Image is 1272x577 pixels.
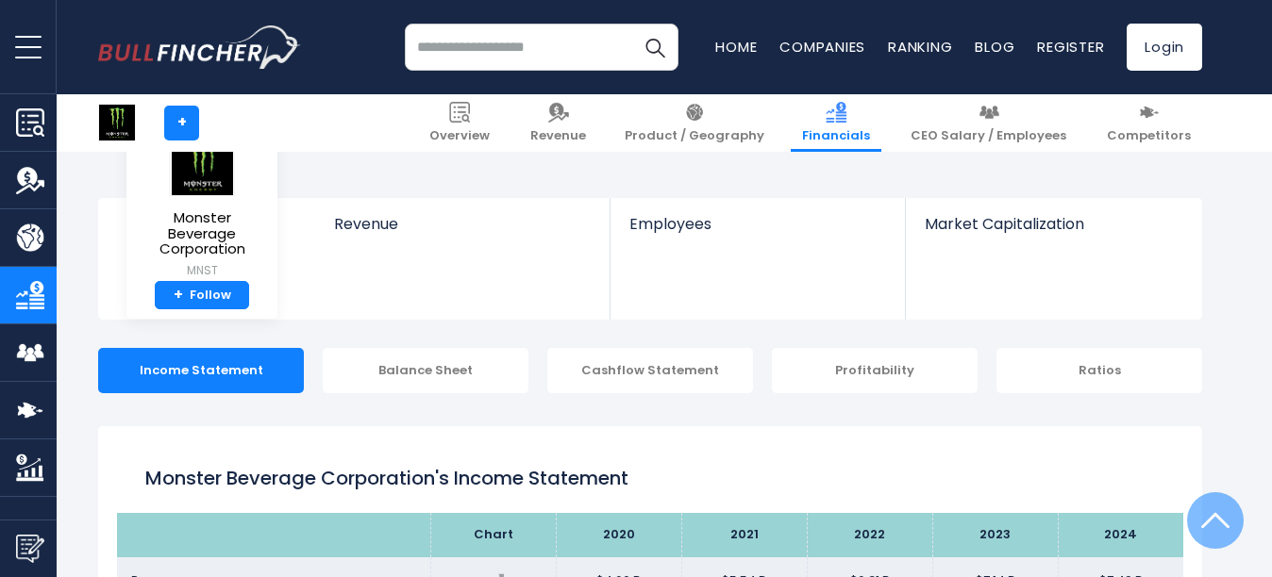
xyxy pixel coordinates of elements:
[155,281,249,310] a: +Follow
[779,37,865,57] a: Companies
[429,128,490,144] span: Overview
[1058,513,1183,557] th: 2024
[418,94,501,152] a: Overview
[996,348,1202,393] div: Ratios
[315,198,611,265] a: Revenue
[98,25,301,69] a: Go to homepage
[99,105,135,140] img: MNST logo
[772,348,978,393] div: Profitability
[1037,37,1104,57] a: Register
[1127,24,1202,71] a: Login
[906,198,1200,265] a: Market Capitalization
[323,348,528,393] div: Balance Sheet
[925,215,1181,233] span: Market Capitalization
[169,133,235,196] img: MNST logo
[791,94,881,152] a: Financials
[519,94,597,152] a: Revenue
[932,513,1058,557] th: 2023
[899,94,1078,152] a: CEO Salary / Employees
[334,215,592,233] span: Revenue
[141,132,263,281] a: Monster Beverage Corporation MNST
[174,287,183,304] strong: +
[613,94,776,152] a: Product / Geography
[530,128,586,144] span: Revenue
[1107,128,1191,144] span: Competitors
[142,262,262,279] small: MNST
[145,464,1155,492] h1: Monster Beverage Corporation's Income Statement
[142,210,262,257] span: Monster Beverage Corporation
[802,128,870,144] span: Financials
[556,513,681,557] th: 2020
[611,198,904,265] a: Employees
[911,128,1066,144] span: CEO Salary / Employees
[430,513,556,557] th: Chart
[547,348,753,393] div: Cashflow Statement
[975,37,1014,57] a: Blog
[629,215,885,233] span: Employees
[888,37,952,57] a: Ranking
[631,24,678,71] button: Search
[715,37,757,57] a: Home
[164,106,199,140] a: +
[98,25,301,69] img: bullfincher logo
[681,513,807,557] th: 2021
[98,348,304,393] div: Income Statement
[625,128,764,144] span: Product / Geography
[1096,94,1202,152] a: Competitors
[807,513,932,557] th: 2022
